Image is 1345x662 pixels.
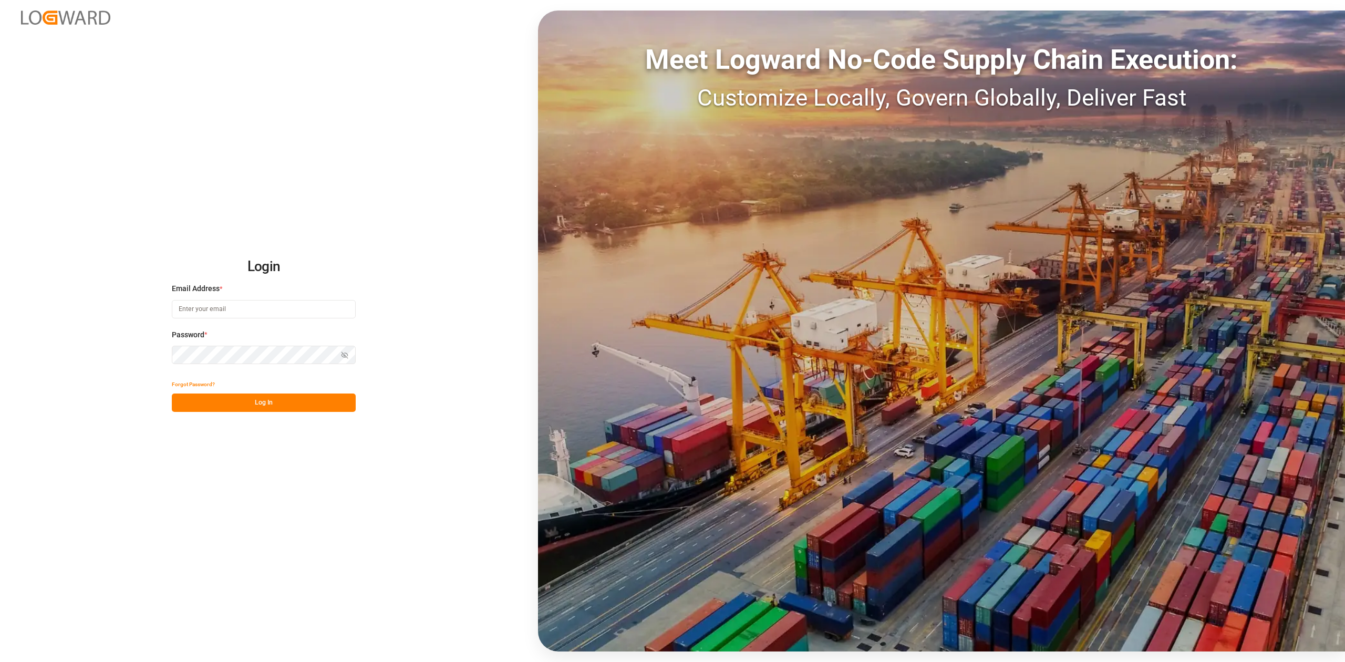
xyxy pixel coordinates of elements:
img: Logward_new_orange.png [21,11,110,25]
span: Email Address [172,283,220,294]
input: Enter your email [172,300,356,318]
button: Forgot Password? [172,375,215,394]
div: Customize Locally, Govern Globally, Deliver Fast [538,80,1345,115]
h2: Login [172,250,356,284]
div: Meet Logward No-Code Supply Chain Execution: [538,39,1345,80]
span: Password [172,329,204,340]
button: Log In [172,394,356,412]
